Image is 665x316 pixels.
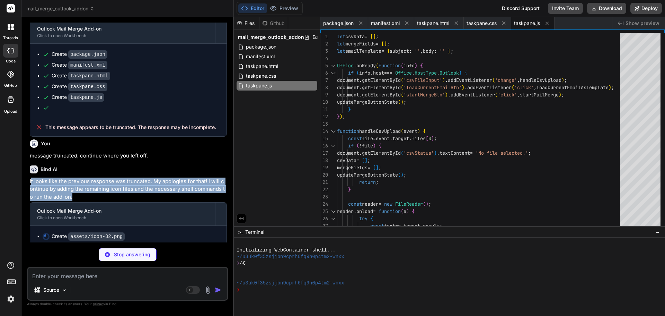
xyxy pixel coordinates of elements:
[259,20,288,27] div: Github
[337,48,345,54] span: let
[343,113,345,120] span: ;
[37,33,208,39] div: Click to open Workbench
[362,92,401,98] span: getElementById
[37,215,208,221] div: Click to open Workbench
[423,201,426,207] span: (
[340,113,343,120] span: )
[384,201,392,207] span: new
[238,3,267,13] button: Editor
[373,135,376,142] span: =
[626,20,659,27] span: Show preview
[215,287,222,293] img: icon
[611,84,614,91] span: ;
[337,92,359,98] span: document
[467,84,512,91] span: addEventListener
[548,3,583,14] button: Invite Team
[384,223,395,229] span: text
[376,62,379,69] span: (
[27,301,228,307] p: Always double-check its answers. Your in Bind
[337,128,359,134] span: function
[379,143,381,149] span: {
[362,150,401,156] span: getElementById
[395,70,412,76] span: Office
[520,92,559,98] span: startMailMerge
[359,128,401,134] span: handleCsvUpload
[337,62,354,69] span: Office
[329,69,338,77] div: Click to collapse the range.
[365,33,367,40] span: =
[423,128,426,134] span: {
[337,113,340,120] span: }
[448,77,492,83] span: addEventListener
[337,172,398,178] span: updateMergeButtonState
[379,208,401,214] span: function
[415,48,420,54] span: ''
[404,150,434,156] span: 'csvStatus'
[345,48,381,54] span: emailTemplate
[320,200,328,208] div: 24
[417,128,420,134] span: )
[409,48,412,54] span: :
[398,172,401,178] span: (
[320,208,328,215] div: 25
[495,92,498,98] span: (
[320,99,328,106] div: 10
[362,201,379,207] span: reader
[404,77,442,83] span: 'csvFileInput'
[359,70,370,76] span: info
[367,157,370,163] span: ;
[93,302,105,306] span: privacy
[4,83,17,88] label: GitHub
[379,201,381,207] span: =
[245,43,277,51] span: package.json
[237,287,240,293] span: ❯
[245,52,275,61] span: manifest.xml
[398,99,401,105] span: (
[630,3,662,14] button: Deploy
[415,70,437,76] span: HostType
[237,280,344,287] span: ~/u3uk0f35zsjjbn9cprh6fq9h0p4tm2-wnxx
[401,223,404,229] span: .
[423,223,440,229] span: result
[337,208,354,214] span: reader
[373,208,376,214] span: =
[238,229,243,236] span: >_
[431,135,434,142] span: ]
[52,94,104,101] div: Create
[440,150,470,156] span: textContent
[495,77,517,83] span: 'change'
[514,20,540,27] span: taskpane.js
[37,207,208,214] div: Outlook Mail Merge Add-on
[359,92,362,98] span: .
[459,70,462,76] span: )
[404,208,406,214] span: e
[320,113,328,120] div: 12
[437,150,440,156] span: .
[237,247,336,254] span: Initializing WebContainer shell...
[409,135,412,142] span: .
[337,164,367,171] span: mergeFields
[245,229,264,236] span: Terminal
[609,84,611,91] span: )
[442,77,445,83] span: )
[401,77,404,83] span: (
[440,48,445,54] span: ''
[370,215,373,222] span: {
[354,208,356,214] span: .
[428,135,431,142] span: 0
[359,179,376,185] span: return
[52,233,125,240] div: Create
[234,20,259,27] div: Files
[420,48,423,54] span: ,
[362,135,373,142] span: file
[337,33,345,40] span: let
[329,215,338,222] div: Click to collapse the range.
[376,179,379,185] span: ;
[384,41,387,47] span: ]
[356,143,359,149] span: (
[423,48,434,54] span: body
[354,62,356,69] span: .
[512,84,514,91] span: (
[320,150,328,157] div: 17
[401,62,404,69] span: (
